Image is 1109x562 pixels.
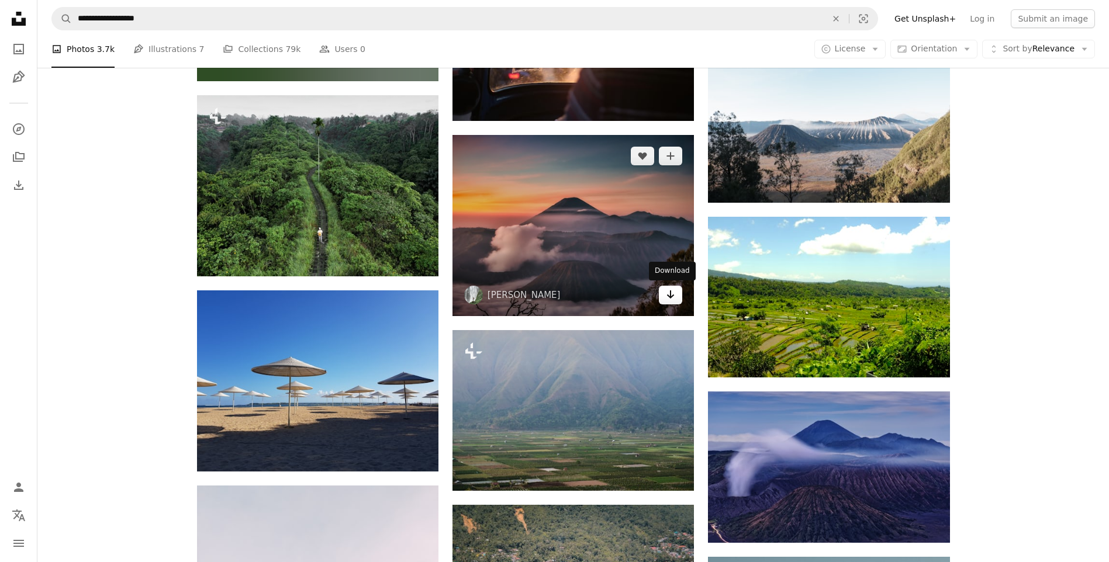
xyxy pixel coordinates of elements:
button: Sort byRelevance [982,40,1095,58]
a: Log in [963,9,1001,28]
img: Go to Fajruddin Mudzakkir's profile [464,286,483,304]
button: Orientation [890,40,977,58]
a: Illustrations 7 [133,30,204,68]
a: Download [659,286,682,304]
span: Orientation [911,44,957,53]
img: A view of a mountain range from a distance [708,42,949,203]
img: A person walking down a dirt road in the middle of a lush green forest [197,95,438,276]
span: 79k [285,43,300,55]
a: A lush green field with lots of trees [708,292,949,302]
img: A mountain covered in clouds with a large plume of smoke coming out of the top [708,391,949,543]
a: Home — Unsplash [7,7,30,33]
button: Language [7,504,30,527]
a: snow covered mountain during sunset [452,220,694,231]
a: A mountain covered in clouds with a large plume of smoke coming out of the top [708,462,949,472]
a: white and brown beach umbrellas on brown sand under blue sky during daytime [197,375,438,386]
span: License [835,44,866,53]
span: 0 [360,43,365,55]
a: Users 0 [319,30,365,68]
a: Get Unsplash+ [887,9,963,28]
img: A lush green field with lots of trees [708,217,949,377]
span: Relevance [1003,43,1075,55]
a: A person walking down a dirt road in the middle of a lush green forest [197,180,438,190]
a: Illustrations [7,65,30,89]
button: License [814,40,886,58]
a: Collections 79k [223,30,300,68]
button: Submit an image [1011,9,1095,28]
button: Visual search [849,8,877,30]
a: A view of a mountain range from a distance [708,117,949,127]
span: Sort by [1003,44,1032,53]
a: Photos [7,37,30,61]
img: snow covered mountain during sunset [452,135,694,316]
a: Collections [7,145,30,169]
a: [PERSON_NAME] [488,289,561,301]
button: Add to Collection [659,147,682,165]
a: A view of a mountain range from an airplane [452,405,694,415]
img: A view of a mountain range from an airplane [452,330,694,491]
button: Menu [7,532,30,555]
img: white and brown beach umbrellas on brown sand under blue sky during daytime [197,290,438,471]
span: 7 [199,43,205,55]
a: Log in / Sign up [7,476,30,499]
a: Explore [7,117,30,141]
button: Search Unsplash [52,8,72,30]
div: Download [649,262,696,280]
a: Download History [7,174,30,197]
form: Find visuals sitewide [51,7,878,30]
button: Like [631,147,654,165]
button: Clear [823,8,849,30]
